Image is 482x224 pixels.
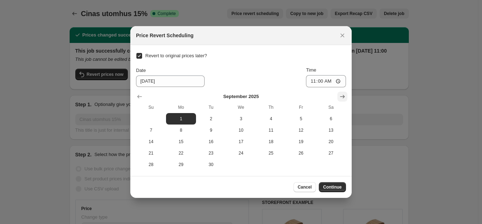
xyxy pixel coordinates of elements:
span: 26 [289,150,313,156]
button: Saturday September 13 2025 [316,125,346,136]
button: Sunday September 7 2025 [136,125,166,136]
button: Sunday September 14 2025 [136,136,166,147]
span: 15 [169,139,193,145]
span: 30 [199,162,223,167]
button: Monday September 8 2025 [166,125,196,136]
span: 4 [259,116,283,122]
button: Wednesday September 24 2025 [226,147,256,159]
th: Wednesday [226,102,256,113]
button: Show previous month, August 2025 [135,92,145,102]
span: Th [259,104,283,110]
button: Friday September 12 2025 [286,125,316,136]
span: 5 [289,116,313,122]
button: Friday September 19 2025 [286,136,316,147]
button: Monday September 1 2025 [166,113,196,125]
button: Tuesday September 9 2025 [196,125,226,136]
span: 25 [259,150,283,156]
span: 10 [229,127,253,133]
button: Saturday September 27 2025 [316,147,346,159]
span: Su [139,104,163,110]
th: Friday [286,102,316,113]
h2: Price Revert Scheduling [136,32,194,39]
th: Sunday [136,102,166,113]
span: 3 [229,116,253,122]
span: Mo [169,104,193,110]
span: Time [306,67,316,73]
button: Show next month, October 2025 [337,92,347,102]
span: We [229,104,253,110]
span: 17 [229,139,253,145]
button: Tuesday September 16 2025 [196,136,226,147]
th: Thursday [256,102,286,113]
span: 6 [319,116,343,122]
span: 23 [199,150,223,156]
span: Fr [289,104,313,110]
button: Monday September 22 2025 [166,147,196,159]
span: Revert to original prices later? [145,53,207,58]
span: 20 [319,139,343,145]
button: Wednesday September 3 2025 [226,113,256,125]
span: 28 [139,162,163,167]
span: 9 [199,127,223,133]
span: Cancel [298,184,312,190]
button: Close [337,30,347,40]
button: Monday September 29 2025 [166,159,196,170]
button: Thursday September 4 2025 [256,113,286,125]
button: Sunday September 28 2025 [136,159,166,170]
button: Wednesday September 10 2025 [226,125,256,136]
button: Tuesday September 30 2025 [196,159,226,170]
button: Tuesday September 2 2025 [196,113,226,125]
span: Continue [323,184,342,190]
span: 21 [139,150,163,156]
button: Cancel [293,182,316,192]
button: Wednesday September 17 2025 [226,136,256,147]
span: Date [136,68,146,73]
span: 19 [289,139,313,145]
span: 1 [169,116,193,122]
span: 12 [289,127,313,133]
span: 11 [259,127,283,133]
span: 29 [169,162,193,167]
button: Tuesday September 23 2025 [196,147,226,159]
span: 16 [199,139,223,145]
span: 2 [199,116,223,122]
button: Saturday September 6 2025 [316,113,346,125]
button: Thursday September 11 2025 [256,125,286,136]
input: 12:00 [306,75,346,87]
span: 7 [139,127,163,133]
span: Sa [319,104,343,110]
th: Monday [166,102,196,113]
th: Tuesday [196,102,226,113]
span: 8 [169,127,193,133]
button: Continue [319,182,346,192]
span: 24 [229,150,253,156]
span: 14 [139,139,163,145]
span: Tu [199,104,223,110]
button: Sunday September 21 2025 [136,147,166,159]
th: Saturday [316,102,346,113]
button: Monday September 15 2025 [166,136,196,147]
button: Saturday September 20 2025 [316,136,346,147]
button: Friday September 26 2025 [286,147,316,159]
button: Friday September 5 2025 [286,113,316,125]
span: 13 [319,127,343,133]
span: 27 [319,150,343,156]
button: Thursday September 18 2025 [256,136,286,147]
button: Thursday September 25 2025 [256,147,286,159]
input: 8/26/2025 [136,76,205,87]
span: 22 [169,150,193,156]
span: 18 [259,139,283,145]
